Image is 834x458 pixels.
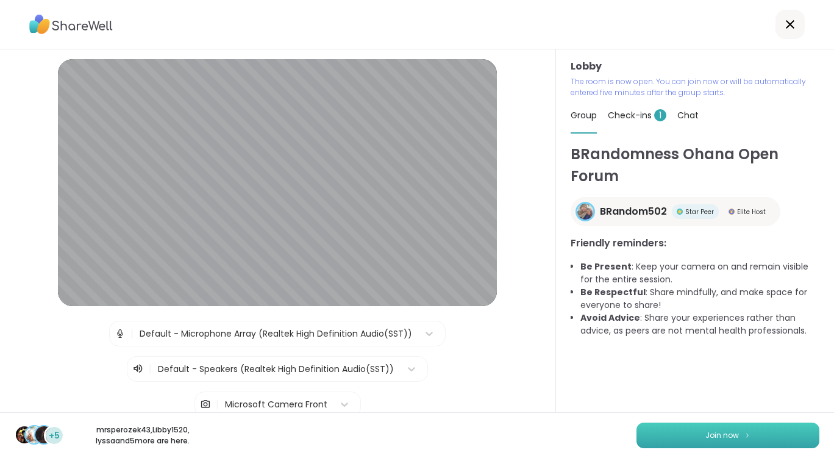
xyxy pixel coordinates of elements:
[571,236,819,251] h3: Friendly reminders:
[140,327,412,340] div: Default - Microphone Array (Realtek High Definition Audio(SST))
[677,109,699,121] span: Chat
[49,429,60,442] span: +5
[115,321,126,346] img: Microphone
[744,432,751,438] img: ShareWell Logomark
[216,392,219,417] span: |
[654,109,666,121] span: 1
[130,321,134,346] span: |
[737,207,766,216] span: Elite Host
[580,286,646,298] b: Be Respectful
[35,426,52,443] img: lyssa
[74,424,211,446] p: mrsperozek43 , Libby1520 , lyssa and 5 more are here.
[571,109,597,121] span: Group
[571,76,819,98] p: The room is now open. You can join now or will be automatically entered five minutes after the gr...
[580,286,819,312] li: : Share mindfully, and make space for everyone to share!
[29,10,113,38] img: ShareWell Logo
[571,143,819,187] h1: BRandomness Ohana Open Forum
[685,207,714,216] span: Star Peer
[600,204,667,219] span: BRandom502
[16,426,33,443] img: mrsperozek43
[571,59,819,74] h3: Lobby
[608,109,666,121] span: Check-ins
[580,260,632,273] b: Be Present
[580,312,640,324] b: Avoid Advice
[580,260,819,286] li: : Keep your camera on and remain visible for the entire session.
[677,209,683,215] img: Star Peer
[200,392,211,417] img: Camera
[705,430,739,441] span: Join now
[571,197,780,226] a: BRandom502BRandom502Star PeerStar PeerElite HostElite Host
[577,204,593,220] img: BRandom502
[26,426,43,443] img: Libby1520
[729,209,735,215] img: Elite Host
[636,423,819,448] button: Join now
[225,398,327,411] div: Microsoft Camera Front
[149,362,152,376] span: |
[580,312,819,337] li: : Share your experiences rather than advice, as peers are not mental health professionals.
